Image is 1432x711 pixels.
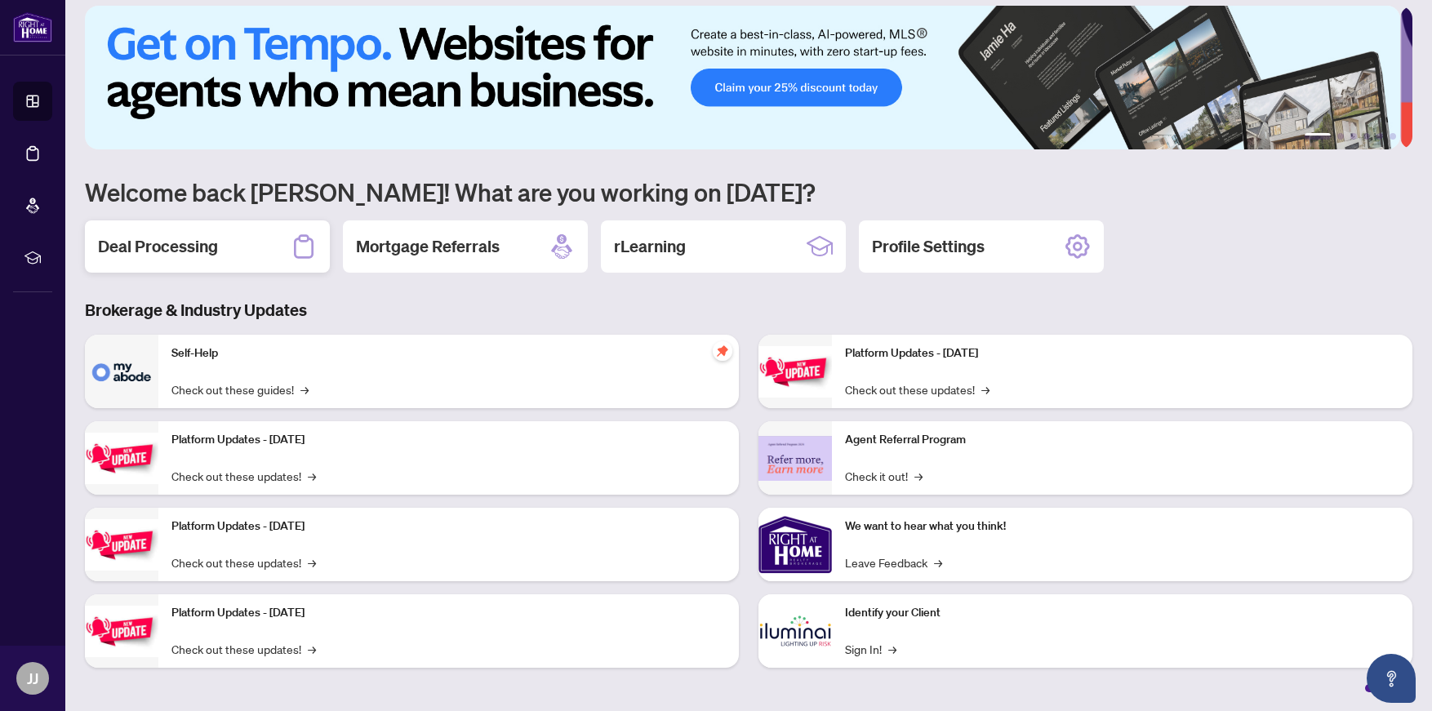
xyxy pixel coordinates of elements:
[981,380,990,398] span: →
[1390,133,1396,140] button: 6
[171,344,726,362] p: Self-Help
[85,6,1400,149] img: Slide 0
[845,380,990,398] a: Check out these updates!→
[1350,133,1357,140] button: 3
[85,299,1412,322] h3: Brokerage & Industry Updates
[1337,133,1344,140] button: 2
[872,235,985,258] h2: Profile Settings
[85,433,158,484] img: Platform Updates - September 16, 2025
[845,344,1399,362] p: Platform Updates - [DATE]
[13,12,52,42] img: logo
[85,606,158,657] img: Platform Updates - July 8, 2025
[1376,133,1383,140] button: 5
[758,594,832,668] img: Identify your Client
[85,519,158,571] img: Platform Updates - July 21, 2025
[845,604,1399,622] p: Identify your Client
[1363,133,1370,140] button: 4
[171,604,726,622] p: Platform Updates - [DATE]
[914,467,923,485] span: →
[300,380,309,398] span: →
[845,553,942,571] a: Leave Feedback→
[171,467,316,485] a: Check out these updates!→
[308,467,316,485] span: →
[85,176,1412,207] h1: Welcome back [PERSON_NAME]! What are you working on [DATE]?
[888,640,896,658] span: →
[713,341,732,361] span: pushpin
[27,667,38,690] span: JJ
[308,553,316,571] span: →
[356,235,500,258] h2: Mortgage Referrals
[614,235,686,258] h2: rLearning
[758,508,832,581] img: We want to hear what you think!
[171,380,309,398] a: Check out these guides!→
[171,431,726,449] p: Platform Updates - [DATE]
[1367,654,1416,703] button: Open asap
[758,436,832,481] img: Agent Referral Program
[845,431,1399,449] p: Agent Referral Program
[85,335,158,408] img: Self-Help
[758,346,832,398] img: Platform Updates - June 23, 2025
[934,553,942,571] span: →
[171,553,316,571] a: Check out these updates!→
[845,640,896,658] a: Sign In!→
[171,640,316,658] a: Check out these updates!→
[98,235,218,258] h2: Deal Processing
[308,640,316,658] span: →
[171,518,726,535] p: Platform Updates - [DATE]
[845,518,1399,535] p: We want to hear what you think!
[845,467,923,485] a: Check it out!→
[1305,133,1331,140] button: 1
